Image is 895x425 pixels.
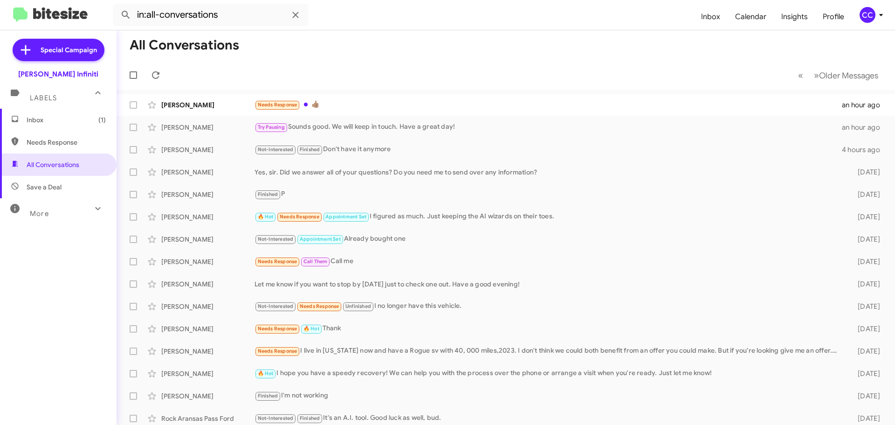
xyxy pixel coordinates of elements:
[258,214,274,220] span: 🔥 Hot
[792,66,809,85] button: Previous
[774,3,815,30] a: Insights
[815,3,852,30] a: Profile
[258,236,294,242] span: Not-Interested
[258,415,294,421] span: Not-Interested
[161,302,255,311] div: [PERSON_NAME]
[258,258,297,265] span: Needs Response
[161,212,255,222] div: [PERSON_NAME]
[255,189,843,200] div: P
[27,182,62,192] span: Save a Deal
[793,66,884,85] nav: Page navigation example
[694,3,728,30] a: Inbox
[161,145,255,154] div: [PERSON_NAME]
[300,236,341,242] span: Appointment Set
[843,391,888,401] div: [DATE]
[113,4,309,26] input: Search
[728,3,774,30] a: Calendar
[843,167,888,177] div: [DATE]
[843,235,888,244] div: [DATE]
[161,123,255,132] div: [PERSON_NAME]
[300,415,320,421] span: Finished
[255,167,843,177] div: Yes, sir. Did we answer all of your questions? Do you need me to send over any information?
[819,70,878,81] span: Older Messages
[843,302,888,311] div: [DATE]
[843,190,888,199] div: [DATE]
[255,144,842,155] div: Don't have it anymore
[13,39,104,61] a: Special Campaign
[161,235,255,244] div: [PERSON_NAME]
[843,324,888,334] div: [DATE]
[842,100,888,110] div: an hour ago
[255,390,843,401] div: I'm not working
[258,393,278,399] span: Finished
[161,190,255,199] div: [PERSON_NAME]
[255,99,842,110] div: 👍🏽
[300,303,339,309] span: Needs Response
[258,370,274,376] span: 🔥 Hot
[161,167,255,177] div: [PERSON_NAME]
[161,279,255,289] div: [PERSON_NAME]
[258,102,297,108] span: Needs Response
[161,100,255,110] div: [PERSON_NAME]
[325,214,366,220] span: Appointment Set
[860,7,875,23] div: CC
[852,7,885,23] button: CC
[300,146,320,153] span: Finished
[255,234,843,244] div: Already bought one
[255,368,843,379] div: I hope you have a speedy recovery! We can help you with the process over the phone or arrange a v...
[161,391,255,401] div: [PERSON_NAME]
[843,347,888,356] div: [DATE]
[27,160,79,169] span: All Conversations
[843,257,888,266] div: [DATE]
[303,326,319,332] span: 🔥 Hot
[258,303,294,309] span: Not-Interested
[255,122,842,132] div: Sounds good. We will keep in touch. Have a great day!
[27,138,106,147] span: Needs Response
[842,145,888,154] div: 4 hours ago
[27,115,106,125] span: Inbox
[258,326,297,332] span: Needs Response
[843,212,888,222] div: [DATE]
[161,347,255,356] div: [PERSON_NAME]
[18,70,98,79] div: [PERSON_NAME] Infiniti
[130,38,239,53] h1: All Conversations
[843,279,888,289] div: [DATE]
[255,323,843,334] div: Thank
[255,413,843,424] div: It's an A.I. tool. Good luck as well, bud.
[255,279,843,289] div: Let me know if you want to stop by [DATE] just to check one out. Have a good evening!
[258,348,297,354] span: Needs Response
[842,123,888,132] div: an hour ago
[258,191,278,197] span: Finished
[808,66,884,85] button: Next
[843,414,888,423] div: [DATE]
[303,258,328,265] span: Call Them
[798,70,803,81] span: «
[258,124,285,130] span: Try Pausing
[161,257,255,266] div: [PERSON_NAME]
[98,115,106,125] span: (1)
[161,414,255,423] div: Rock Aransas Pass Ford
[255,301,843,312] div: I no longer have this vehicle.
[255,346,843,356] div: I live in [US_STATE] now and have a Rogue sv with 40, 000 miles,2023. I don't think we could both...
[30,209,49,218] span: More
[255,256,843,267] div: Call me
[345,303,371,309] span: Unfinished
[258,146,294,153] span: Not-Interested
[30,94,57,102] span: Labels
[161,324,255,334] div: [PERSON_NAME]
[843,369,888,378] div: [DATE]
[255,211,843,222] div: I figured as much. Just keeping the AI wizards on their toes.
[41,45,97,55] span: Special Campaign
[161,369,255,378] div: [PERSON_NAME]
[280,214,319,220] span: Needs Response
[814,70,819,81] span: »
